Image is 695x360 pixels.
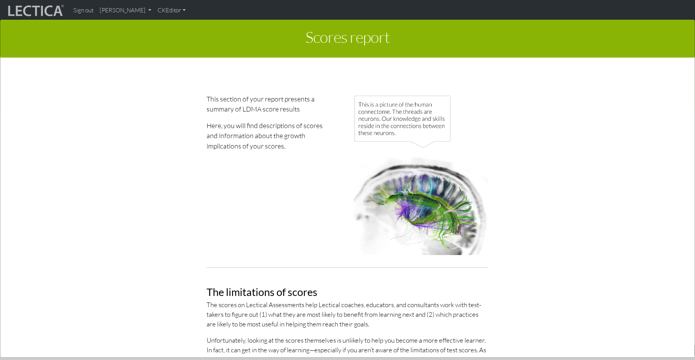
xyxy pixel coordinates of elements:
[207,286,488,298] h2: The limitations of scores
[207,120,329,151] p: Here, you will find descriptions of scores and information about the growth implications of your ...
[6,25,689,52] h1: Scores report
[353,94,488,255] img: Human connectome
[207,94,329,114] p: This section of your report presents a summary of LDMA score results
[207,300,488,329] p: The scores on Lectical Assessments help Lectical coaches, educators, and consultants work with te...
